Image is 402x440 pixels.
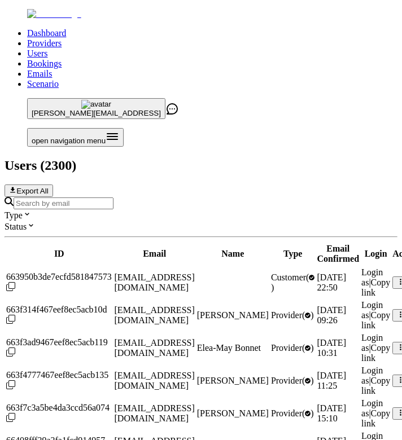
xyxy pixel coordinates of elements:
button: Open menu [27,128,124,147]
a: Bookings [27,59,62,68]
span: Login as [361,300,383,320]
span: [EMAIL_ADDRESS][DOMAIN_NAME] [115,338,195,358]
input: Search by email [14,197,113,209]
span: Login as [361,398,383,418]
span: Copy link [361,343,390,363]
div: | [361,398,390,429]
a: Emails [27,69,52,78]
span: [PERSON_NAME] [197,376,269,385]
th: Name [196,243,269,265]
div: | [361,333,390,363]
img: Fluum Logo [27,9,81,19]
span: [PERSON_NAME] [197,408,269,418]
div: Click to copy [6,403,112,424]
span: [EMAIL_ADDRESS][DOMAIN_NAME] [115,305,195,325]
button: avatar[PERSON_NAME][EMAIL_ADDRESS] [27,98,165,119]
span: validated [271,376,314,385]
span: [DATE] 09:26 [317,305,346,325]
span: Login as [361,333,383,353]
th: Type [270,243,316,265]
button: Export All [5,184,53,197]
h2: Users ( 2300 ) [5,158,397,173]
span: [DATE] 11:25 [317,371,346,390]
span: [EMAIL_ADDRESS][DOMAIN_NAME] [115,272,195,292]
div: | [361,267,390,298]
span: [DATE] 15:10 [317,403,346,423]
span: validated [271,343,314,353]
span: [DATE] 22:50 [317,272,346,292]
a: Users [27,49,47,58]
a: Providers [27,38,62,48]
th: Email Confirmed [316,243,360,265]
th: Email [114,243,195,265]
span: Login as [361,267,383,287]
span: Copy link [361,278,390,297]
div: Click to copy [6,370,112,391]
div: Status [5,221,397,232]
div: Type [5,209,397,221]
div: Click to copy [6,337,112,359]
span: [EMAIL_ADDRESS][DOMAIN_NAME] [115,371,195,390]
div: | [361,366,390,396]
span: validated [271,272,315,292]
span: validated [271,310,314,320]
span: [PERSON_NAME] [197,310,269,320]
div: Click to copy [6,305,112,326]
th: Login [361,243,391,265]
span: Login as [361,366,383,385]
span: Copy link [361,310,390,330]
span: Copy link [361,408,390,428]
span: open navigation menu [32,137,106,145]
span: [EMAIL_ADDRESS][DOMAIN_NAME] [115,403,195,423]
span: [PERSON_NAME][EMAIL_ADDRESS] [32,109,161,117]
span: Copy link [361,376,390,395]
a: Scenario [27,79,59,89]
div: Click to copy [6,272,112,293]
span: validated [271,408,314,418]
span: [DATE] 10:31 [317,338,346,358]
th: ID [6,243,113,265]
img: avatar [81,100,111,109]
span: Elea-May Bonnet [197,343,261,353]
a: Dashboard [27,28,66,38]
div: | [361,300,390,331]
